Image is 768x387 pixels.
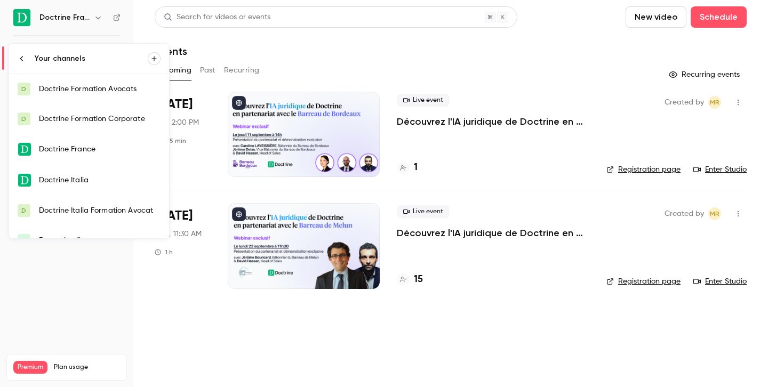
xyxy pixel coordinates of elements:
img: Doctrine Italia [18,174,31,187]
div: Doctrine France [39,144,161,155]
span: D [21,206,26,215]
span: D [21,84,26,94]
span: D [21,114,26,124]
div: Doctrine Italia [39,175,161,186]
img: Doctrine France [18,143,31,156]
div: Doctrine Formation Corporate [39,114,161,124]
span: F [22,236,26,245]
div: Doctrine Formation Avocats [39,84,161,94]
div: Doctrine Italia Formation Avocat [39,205,161,216]
div: Your channels [35,53,148,64]
div: Formation flow [39,235,161,246]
